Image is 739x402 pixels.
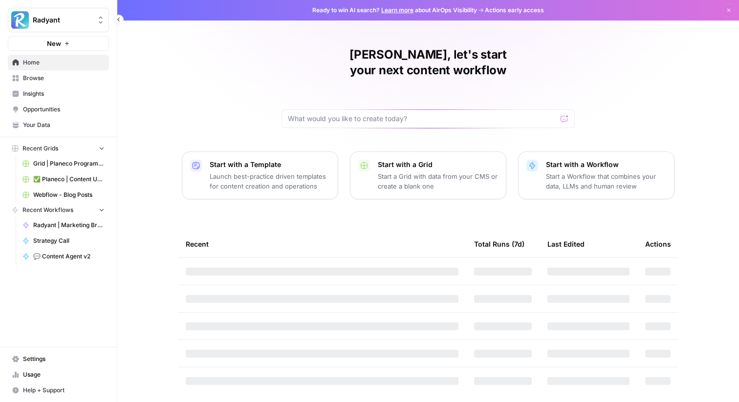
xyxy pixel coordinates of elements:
input: What would you like to create today? [288,114,557,124]
a: Opportunities [8,102,109,117]
div: Recent [186,231,458,257]
span: Insights [23,89,105,98]
button: Recent Workflows [8,203,109,217]
span: Recent Grids [22,144,58,153]
a: Strategy Call [18,233,109,249]
span: Actions early access [485,6,544,15]
span: Home [23,58,105,67]
button: Start with a GridStart a Grid with data from your CMS or create a blank one [350,151,506,199]
span: Help + Support [23,386,105,395]
a: 💬 Content Agent v2 [18,249,109,264]
span: Grid | Planeco Programmatic Cluster [33,159,105,168]
p: Start a Workflow that combines your data, LLMs and human review [546,171,666,191]
span: Recent Workflows [22,206,73,214]
p: Start with a Grid [378,160,498,169]
p: Start with a Workflow [546,160,666,169]
a: Radyant | Marketing Breakdowns | Newsletter [18,217,109,233]
div: Actions [645,231,671,257]
img: Radyant Logo [11,11,29,29]
span: Ready to win AI search? about AirOps Visibility [312,6,477,15]
p: Start with a Template [210,160,330,169]
button: New [8,36,109,51]
h1: [PERSON_NAME], let's start your next content workflow [282,47,575,78]
span: Your Data [23,121,105,129]
span: New [47,39,61,48]
a: Usage [8,367,109,382]
span: Radyant [33,15,92,25]
div: Total Runs (7d) [474,231,524,257]
p: Start a Grid with data from your CMS or create a blank one [378,171,498,191]
button: Workspace: Radyant [8,8,109,32]
a: Learn more [381,6,413,14]
span: Settings [23,355,105,363]
span: 💬 Content Agent v2 [33,252,105,261]
span: Radyant | Marketing Breakdowns | Newsletter [33,221,105,230]
div: Last Edited [547,231,585,257]
a: Settings [8,351,109,367]
span: ✅ Planeco | Content Update at Scale [33,175,105,184]
a: Insights [8,86,109,102]
span: Opportunities [23,105,105,114]
a: Your Data [8,117,109,133]
p: Launch best-practice driven templates for content creation and operations [210,171,330,191]
button: Start with a TemplateLaunch best-practice driven templates for content creation and operations [182,151,338,199]
span: Usage [23,370,105,379]
span: Webflow - Blog Posts [33,190,105,199]
button: Recent Grids [8,141,109,156]
span: Strategy Call [33,236,105,245]
a: Home [8,55,109,70]
a: ✅ Planeco | Content Update at Scale [18,171,109,187]
a: Browse [8,70,109,86]
a: Grid | Planeco Programmatic Cluster [18,156,109,171]
button: Help + Support [8,382,109,398]
button: Start with a WorkflowStart a Workflow that combines your data, LLMs and human review [518,151,674,199]
a: Webflow - Blog Posts [18,187,109,203]
span: Browse [23,74,105,83]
